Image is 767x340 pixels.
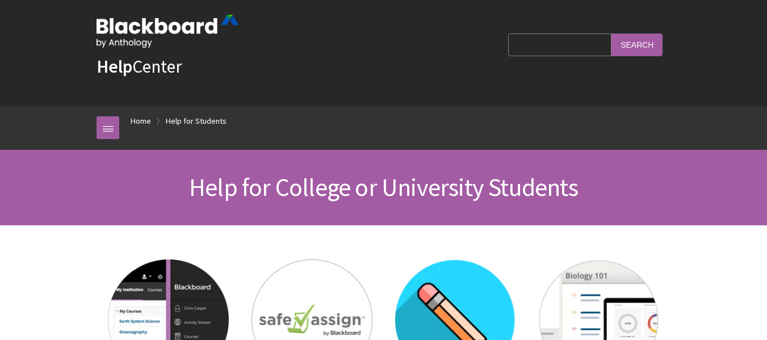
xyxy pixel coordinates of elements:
a: HelpCenter [97,55,182,78]
span: Help for College or University Students [189,171,578,203]
input: Search [611,33,663,56]
img: Blackboard by Anthology [97,15,238,48]
a: Home [131,114,151,128]
a: Help for Students [166,114,227,128]
strong: Help [97,55,132,78]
